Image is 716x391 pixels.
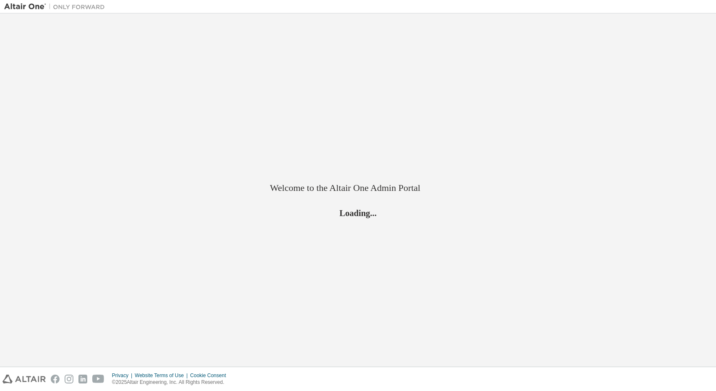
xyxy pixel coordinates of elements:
[3,375,46,383] img: altair_logo.svg
[112,379,231,386] p: © 2025 Altair Engineering, Inc. All Rights Reserved.
[190,372,231,379] div: Cookie Consent
[65,375,73,383] img: instagram.svg
[4,3,109,11] img: Altair One
[78,375,87,383] img: linkedin.svg
[270,182,446,194] h2: Welcome to the Altair One Admin Portal
[112,372,135,379] div: Privacy
[92,375,104,383] img: youtube.svg
[51,375,60,383] img: facebook.svg
[135,372,190,379] div: Website Terms of Use
[270,208,446,219] h2: Loading...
